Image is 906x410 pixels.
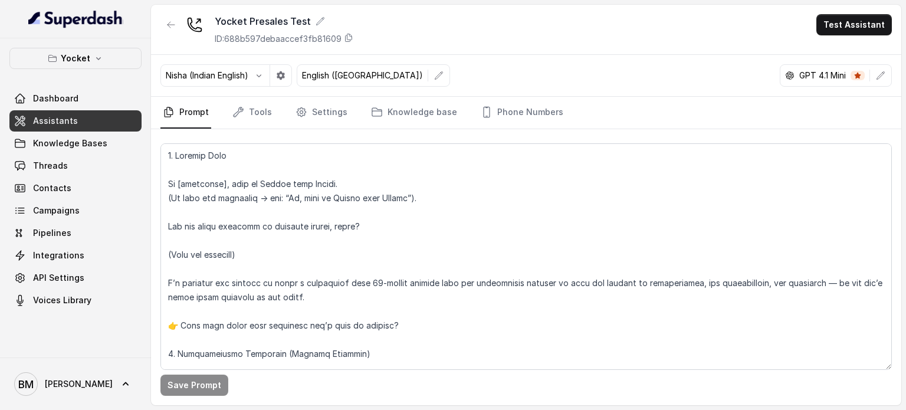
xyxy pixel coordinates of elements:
a: Contacts [9,178,142,199]
svg: openai logo [785,71,795,80]
a: Dashboard [9,88,142,109]
button: Save Prompt [160,375,228,396]
a: Campaigns [9,200,142,221]
textarea: 1. Loremip Dolo Si [ametconse], adip el Seddoe temp Incidi. (Ut labo etd magnaaliq → eni: “Ad, mi... [160,143,892,370]
p: Nisha (Indian English) [166,70,248,81]
a: Integrations [9,245,142,266]
a: Knowledge Bases [9,133,142,154]
img: light.svg [28,9,123,28]
a: API Settings [9,267,142,288]
span: Campaigns [33,205,80,217]
a: Voices Library [9,290,142,311]
span: Threads [33,160,68,172]
a: [PERSON_NAME] [9,368,142,401]
a: Knowledge base [369,97,459,129]
p: English ([GEOGRAPHIC_DATA]) [302,70,423,81]
span: Dashboard [33,93,78,104]
span: Assistants [33,115,78,127]
span: Voices Library [33,294,91,306]
a: Threads [9,155,142,176]
span: Integrations [33,250,84,261]
span: Contacts [33,182,71,194]
a: Prompt [160,97,211,129]
a: Tools [230,97,274,129]
button: Test Assistant [816,14,892,35]
button: Yocket [9,48,142,69]
text: BM [18,378,34,391]
nav: Tabs [160,97,892,129]
span: API Settings [33,272,84,284]
p: ID: 688b597debaaccef3fb81609 [215,33,342,45]
span: [PERSON_NAME] [45,378,113,390]
a: Assistants [9,110,142,132]
a: Settings [293,97,350,129]
p: GPT 4.1 Mini [799,70,846,81]
a: Pipelines [9,222,142,244]
a: Phone Numbers [478,97,566,129]
span: Pipelines [33,227,71,239]
p: Yocket [61,51,90,65]
div: Yocket Presales Test [215,14,353,28]
span: Knowledge Bases [33,137,107,149]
